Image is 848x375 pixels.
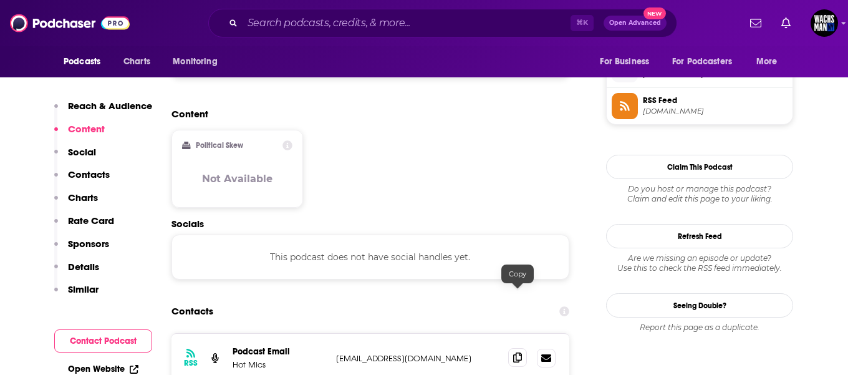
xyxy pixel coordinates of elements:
[606,293,793,318] a: Seeing Double?
[606,184,793,194] span: Do you host or manage this podcast?
[164,50,233,74] button: open menu
[643,95,788,106] span: RSS Feed
[68,123,105,135] p: Content
[811,9,838,37] button: Show profile menu
[54,100,152,123] button: Reach & Audience
[68,238,109,250] p: Sponsors
[748,50,793,74] button: open menu
[233,346,326,357] p: Podcast Email
[811,9,838,37] img: User Profile
[54,168,110,192] button: Contacts
[68,192,98,203] p: Charts
[606,224,793,248] button: Refresh Feed
[68,146,96,158] p: Social
[171,108,559,120] h2: Content
[643,107,788,116] span: feed.cdnstream1.com
[336,353,498,364] p: [EMAIL_ADDRESS][DOMAIN_NAME]
[672,53,732,71] span: For Podcasters
[55,50,117,74] button: open menu
[54,146,96,169] button: Social
[123,53,150,71] span: Charts
[54,261,99,284] button: Details
[54,238,109,261] button: Sponsors
[68,215,114,226] p: Rate Card
[68,283,99,295] p: Similar
[202,173,272,185] h3: Not Available
[571,15,594,31] span: ⌘ K
[606,253,793,273] div: Are we missing an episode or update? Use this to check the RSS feed immediately.
[54,329,152,353] button: Contact Podcast
[64,53,100,71] span: Podcasts
[501,265,534,283] div: Copy
[171,300,213,323] h2: Contacts
[604,16,667,31] button: Open AdvancedNew
[664,50,750,74] button: open menu
[233,359,326,370] p: Hot Mics
[208,9,677,37] div: Search podcasts, credits, & more...
[10,11,130,35] img: Podchaser - Follow, Share and Rate Podcasts
[171,235,569,280] div: This podcast does not have social handles yet.
[54,123,105,146] button: Content
[756,53,778,71] span: More
[173,53,217,71] span: Monitoring
[54,215,114,238] button: Rate Card
[591,50,665,74] button: open menu
[606,155,793,179] button: Claim This Podcast
[643,7,666,19] span: New
[243,13,571,33] input: Search podcasts, credits, & more...
[745,12,766,34] a: Show notifications dropdown
[600,53,649,71] span: For Business
[54,283,99,306] button: Similar
[68,261,99,273] p: Details
[184,358,198,368] h3: RSS
[54,192,98,215] button: Charts
[171,218,569,230] h2: Socials
[68,364,138,374] a: Open Website
[68,100,152,112] p: Reach & Audience
[609,20,661,26] span: Open Advanced
[606,323,793,333] div: Report this page as a duplicate.
[68,168,110,180] p: Contacts
[612,93,788,119] a: RSS Feed[DOMAIN_NAME]
[606,184,793,204] div: Claim and edit this page to your liking.
[811,9,838,37] span: Logged in as WachsmanNY
[776,12,796,34] a: Show notifications dropdown
[196,141,243,150] h2: Political Skew
[115,50,158,74] a: Charts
